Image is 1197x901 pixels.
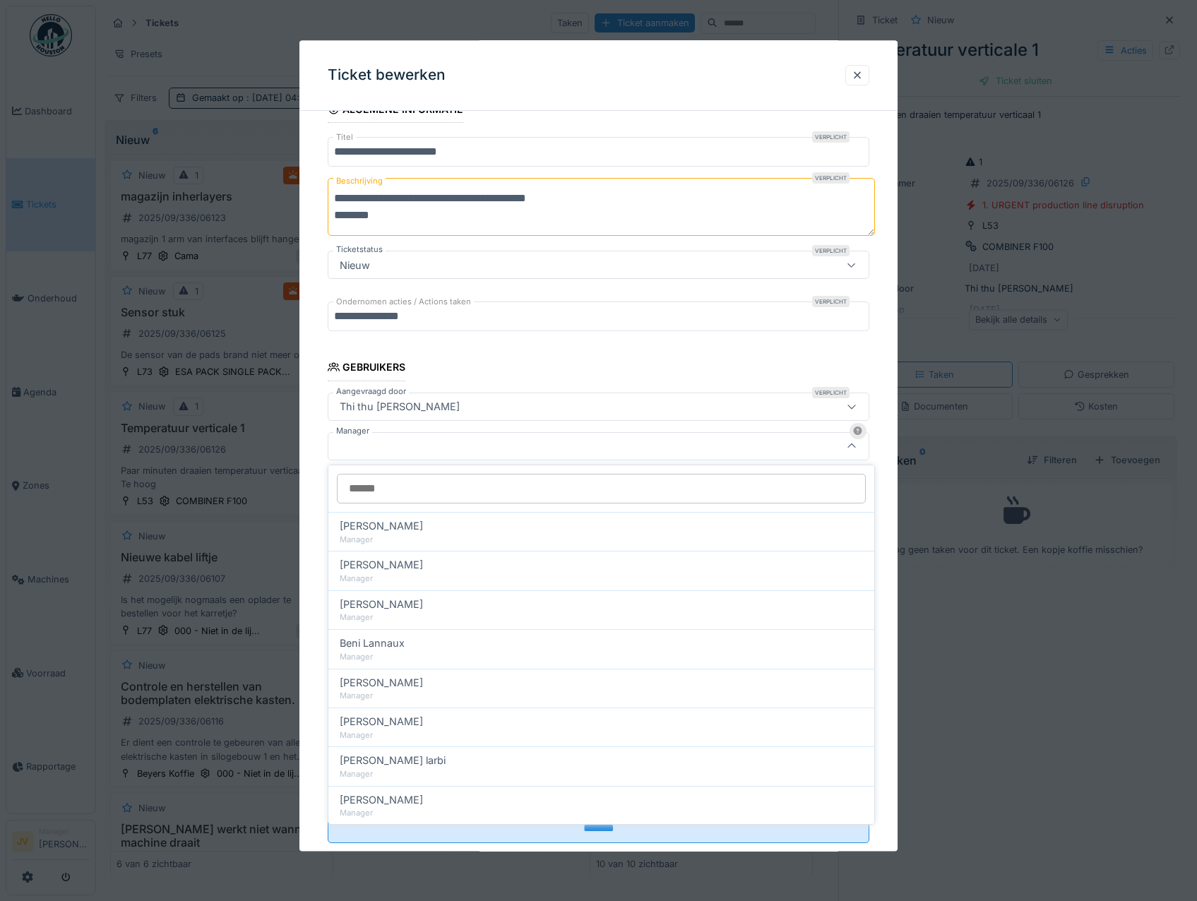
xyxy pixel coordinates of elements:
[340,611,863,623] div: Manager
[340,768,863,780] div: Manager
[812,297,850,308] div: Verplicht
[340,636,405,651] span: Beni Lannaux
[340,690,863,702] div: Manager
[812,246,850,257] div: Verplicht
[340,534,863,546] div: Manager
[333,132,356,144] label: Titel
[328,357,406,381] div: Gebruikers
[340,573,863,585] div: Manager
[334,399,465,414] div: Thi thu [PERSON_NAME]
[333,244,386,256] label: Ticketstatus
[340,675,423,691] span: [PERSON_NAME]
[334,258,376,273] div: Nieuw
[340,597,423,612] span: [PERSON_NAME]
[340,714,423,729] span: [PERSON_NAME]
[333,173,386,191] label: Beschrijving
[340,557,423,573] span: [PERSON_NAME]
[812,387,850,398] div: Verplicht
[340,518,423,534] span: [PERSON_NAME]
[340,807,863,819] div: Manager
[328,66,446,84] h3: Ticket bewerken
[340,729,863,741] div: Manager
[333,297,474,309] label: Ondernomen acties / Actions taken
[340,753,446,768] span: [PERSON_NAME] larbi
[812,173,850,184] div: Verplicht
[328,100,464,124] div: Algemene informatie
[333,386,409,398] label: Aangevraagd door
[340,792,423,808] span: [PERSON_NAME]
[333,425,372,437] label: Manager
[340,651,863,663] div: Manager
[812,132,850,143] div: Verplicht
